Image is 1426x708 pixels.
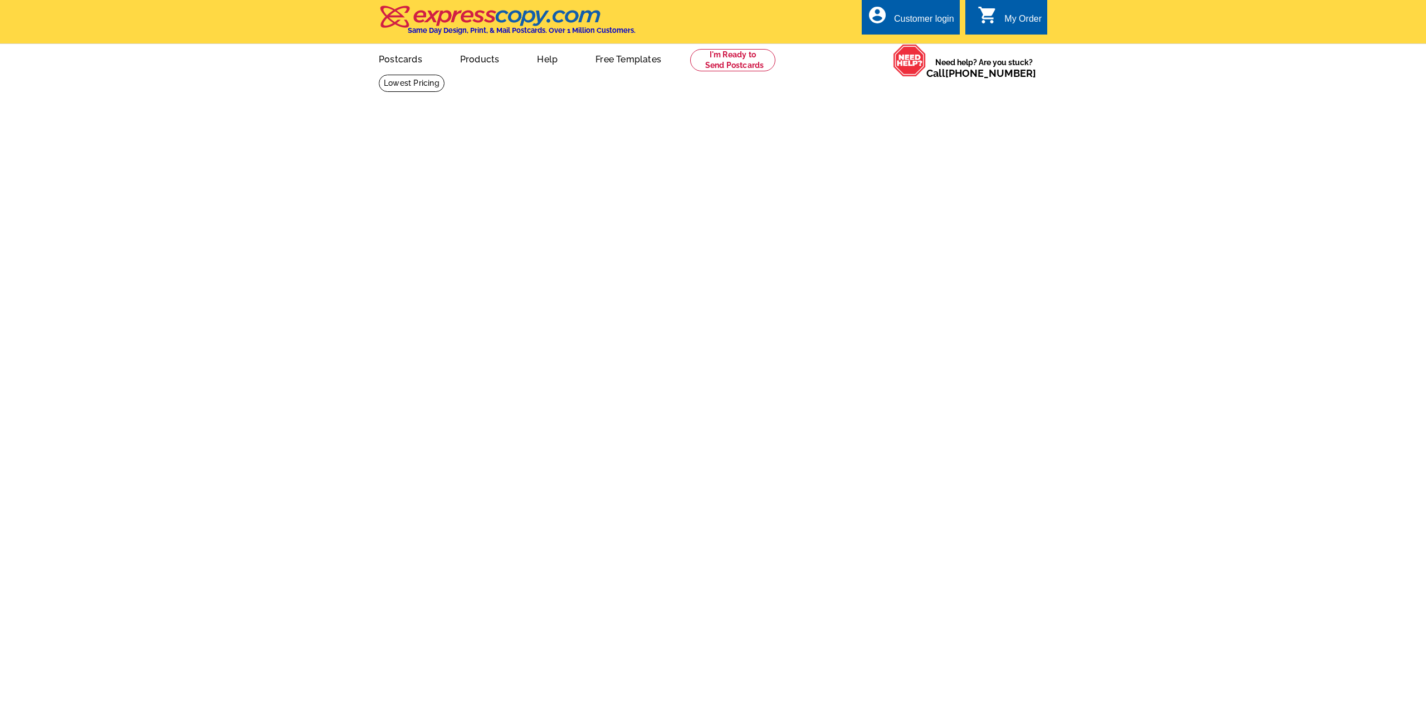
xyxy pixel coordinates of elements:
[1004,14,1042,30] div: My Order
[945,67,1036,79] a: [PHONE_NUMBER]
[978,12,1042,26] a: shopping_cart My Order
[379,13,636,35] a: Same Day Design, Print, & Mail Postcards. Over 1 Million Customers.
[578,45,679,71] a: Free Templates
[442,45,517,71] a: Products
[408,26,636,35] h4: Same Day Design, Print, & Mail Postcards. Over 1 Million Customers.
[926,67,1036,79] span: Call
[926,57,1042,79] span: Need help? Are you stuck?
[867,12,954,26] a: account_circle Customer login
[867,5,887,25] i: account_circle
[978,5,998,25] i: shopping_cart
[519,45,575,71] a: Help
[894,14,954,30] div: Customer login
[361,45,440,71] a: Postcards
[893,44,926,77] img: help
